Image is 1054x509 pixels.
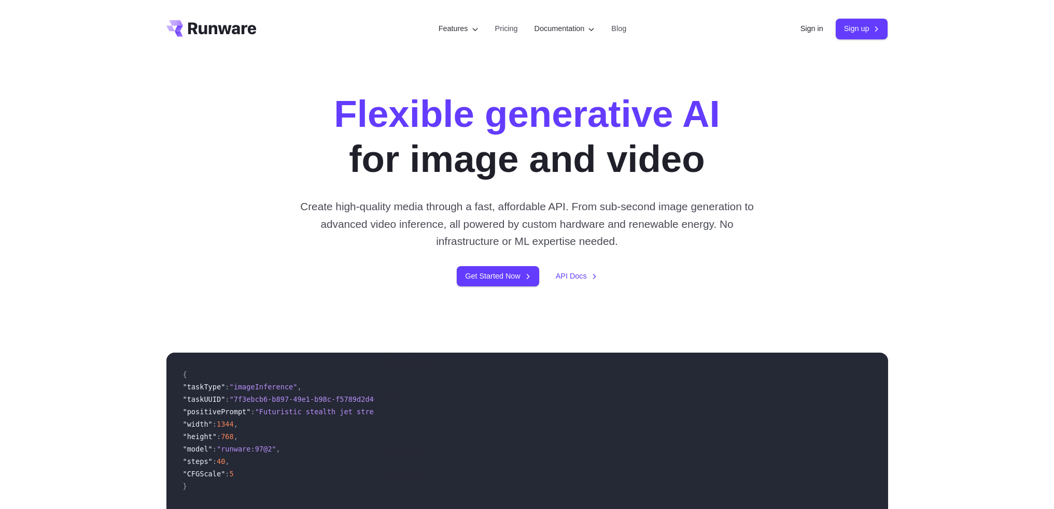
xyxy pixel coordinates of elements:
[183,408,251,416] span: "positivePrompt"
[213,457,217,466] span: :
[183,432,217,441] span: "height"
[217,420,234,428] span: 1344
[183,445,213,453] span: "model"
[611,23,626,35] a: Blog
[556,270,597,282] a: API Docs
[213,420,217,428] span: :
[495,23,518,35] a: Pricing
[234,420,238,428] span: ,
[225,383,229,391] span: :
[183,395,226,403] span: "taskUUID"
[230,470,234,478] span: 5
[225,395,229,403] span: :
[183,457,213,466] span: "steps"
[250,408,255,416] span: :
[230,383,298,391] span: "imageInference"
[221,432,234,441] span: 768
[296,198,758,250] p: Create high-quality media through a fast, affordable API. From sub-second image generation to adv...
[183,470,226,478] span: "CFGScale"
[166,20,257,37] a: Go to /
[230,395,391,403] span: "7f3ebcb6-b897-49e1-b98c-f5789d2d40d7"
[217,445,276,453] span: "runware:97@2"
[836,19,888,39] a: Sign up
[225,470,229,478] span: :
[276,445,280,453] span: ,
[334,91,720,181] h1: for image and video
[439,23,479,35] label: Features
[297,383,301,391] span: ,
[183,383,226,391] span: "taskType"
[213,445,217,453] span: :
[183,370,187,379] span: {
[234,432,238,441] span: ,
[183,482,187,490] span: }
[334,93,720,135] strong: Flexible generative AI
[255,408,641,416] span: "Futuristic stealth jet streaking through a neon-lit cityscape with glowing purple exhaust"
[457,266,539,286] a: Get Started Now
[800,23,823,35] a: Sign in
[217,432,221,441] span: :
[183,420,213,428] span: "width"
[217,457,225,466] span: 40
[225,457,229,466] span: ,
[535,23,595,35] label: Documentation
